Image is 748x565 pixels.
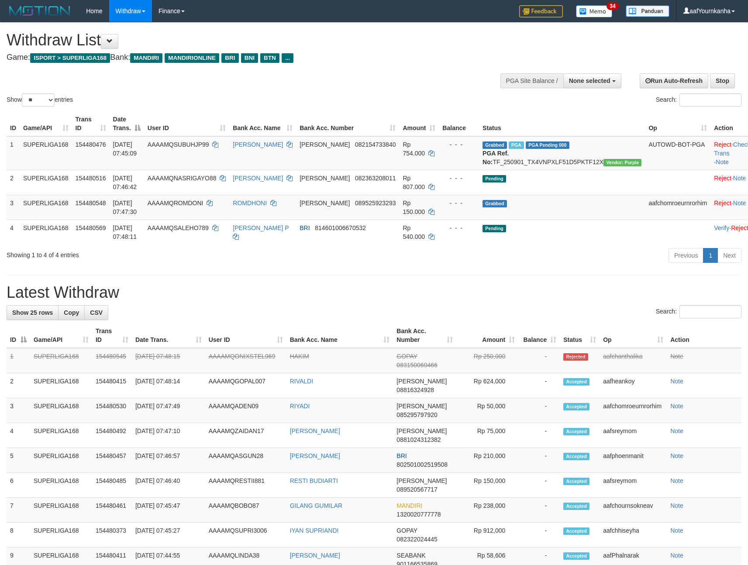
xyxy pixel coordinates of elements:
[7,348,30,373] td: 1
[679,93,741,107] input: Search:
[518,423,560,448] td: -
[714,141,731,148] a: Reject
[7,473,30,498] td: 6
[30,53,110,63] span: ISPORT > SUPERLIGA168
[300,175,350,182] span: [PERSON_NAME]
[396,353,417,360] span: GOPAY
[403,141,425,157] span: Rp 754.000
[20,220,72,245] td: SUPERLIGA168
[526,141,569,149] span: PGA Pending
[403,224,425,240] span: Rp 540.000
[479,136,645,170] td: TF_250901_TX4VNPXLF51D5PKTF12X
[396,427,447,434] span: [PERSON_NAME]
[7,423,30,448] td: 4
[110,111,144,136] th: Date Trans.: activate to sort column descending
[7,498,30,523] td: 7
[355,200,396,207] span: Copy 089525923293 to clipboard
[7,448,30,473] td: 5
[233,141,283,148] a: [PERSON_NAME]
[20,195,72,220] td: SUPERLIGA168
[290,477,338,484] a: RESTI BUDIARTI
[670,353,683,360] a: Note
[396,552,425,559] span: SEABANK
[483,141,507,149] span: Grabbed
[92,323,132,348] th: Trans ID: activate to sort column ascending
[670,477,683,484] a: Note
[92,498,132,523] td: 154480461
[64,309,79,316] span: Copy
[92,398,132,423] td: 154480530
[396,486,437,493] span: Copy 089520567717 to clipboard
[132,373,205,398] td: [DATE] 07:48:14
[403,175,425,190] span: Rp 807.000
[563,552,589,560] span: Accepted
[518,348,560,373] td: -
[30,498,92,523] td: SUPERLIGA168
[260,53,279,63] span: BTN
[113,175,137,190] span: [DATE] 07:46:42
[600,398,667,423] td: aafchomroeurnrorhim
[148,200,203,207] span: AAAAMQROMDONI
[563,353,588,361] span: Rejected
[669,248,703,263] a: Previous
[7,323,30,348] th: ID: activate to sort column descending
[518,323,560,348] th: Balance: activate to sort column ascending
[30,323,92,348] th: Game/API: activate to sort column ascending
[456,373,518,398] td: Rp 624,000
[600,423,667,448] td: aafsreymom
[500,73,563,88] div: PGA Site Balance /
[148,175,217,182] span: AAAAMQNASRIGAYO88
[241,53,258,63] span: BNI
[626,5,669,17] img: panduan.png
[132,323,205,348] th: Date Trans.: activate to sort column ascending
[563,428,589,435] span: Accepted
[229,111,296,136] th: Bank Acc. Name: activate to sort column ascending
[396,452,407,459] span: BRI
[148,141,209,148] span: AAAAMQSUBUHJP99
[600,473,667,498] td: aafsreymom
[645,111,710,136] th: Op: activate to sort column ascending
[233,175,283,182] a: [PERSON_NAME]
[300,200,350,207] span: [PERSON_NAME]
[30,373,92,398] td: SUPERLIGA168
[290,452,340,459] a: [PERSON_NAME]
[144,111,229,136] th: User ID: activate to sort column ascending
[569,77,610,84] span: None selected
[396,527,417,534] span: GOPAY
[282,53,293,63] span: ...
[72,111,110,136] th: Trans ID: activate to sort column ascending
[300,224,310,231] span: BRI
[20,170,72,195] td: SUPERLIGA168
[7,523,30,548] td: 8
[600,448,667,473] td: aafphoenmanit
[76,200,106,207] span: 154480548
[403,200,425,215] span: Rp 150.000
[456,323,518,348] th: Amount: activate to sort column ascending
[205,323,286,348] th: User ID: activate to sort column ascending
[290,527,339,534] a: IYAN SUPRIANDI
[456,473,518,498] td: Rp 150,000
[58,305,85,320] a: Copy
[7,284,741,301] h1: Latest Withdraw
[132,448,205,473] td: [DATE] 07:46:57
[290,353,309,360] a: HAKIM
[7,305,59,320] a: Show 25 rows
[645,195,710,220] td: aafchomroeurnrorhim
[640,73,708,88] a: Run Auto-Refresh
[576,5,613,17] img: Button%20Memo.svg
[607,2,618,10] span: 34
[442,199,476,207] div: - - -
[703,248,718,263] a: 1
[600,523,667,548] td: aafchhiseyha
[717,248,741,263] a: Next
[76,141,106,148] span: 154480476
[296,111,399,136] th: Bank Acc. Number: activate to sort column ascending
[7,247,305,259] div: Showing 1 to 4 of 4 entries
[456,398,518,423] td: Rp 50,000
[396,378,447,385] span: [PERSON_NAME]
[205,473,286,498] td: AAAAMQRESTII881
[7,195,20,220] td: 3
[30,523,92,548] td: SUPERLIGA168
[483,175,506,183] span: Pending
[290,552,340,559] a: [PERSON_NAME]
